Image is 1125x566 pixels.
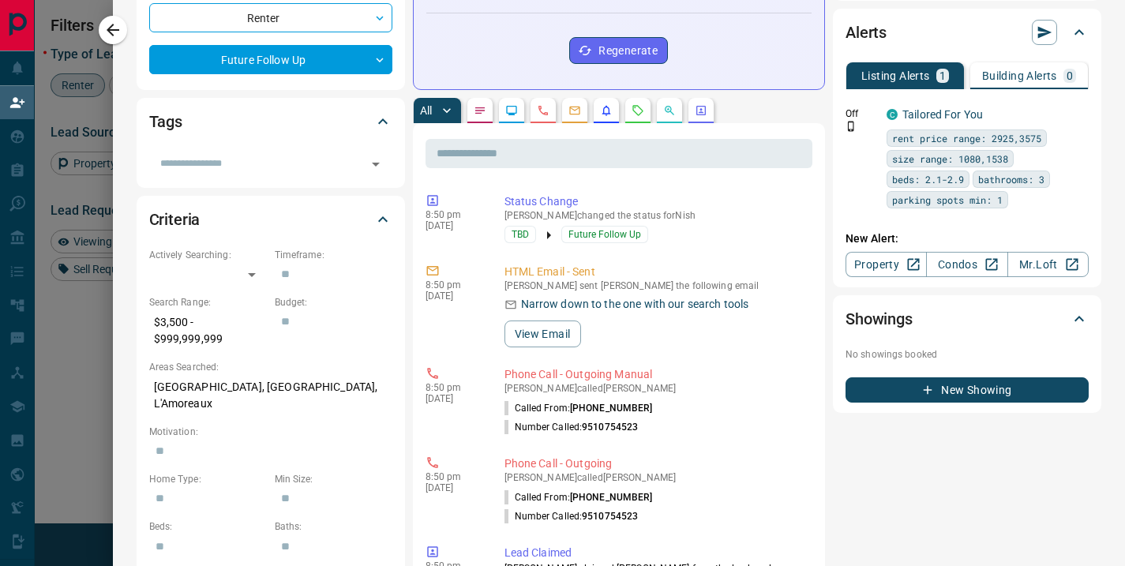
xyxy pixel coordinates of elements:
[600,104,613,117] svg: Listing Alerts
[978,171,1044,187] span: bathrooms: 3
[902,108,983,121] a: Tailored For You
[568,227,641,242] span: Future Follow Up
[426,279,481,290] p: 8:50 pm
[149,472,267,486] p: Home Type:
[846,107,877,121] p: Off
[939,70,946,81] p: 1
[861,70,930,81] p: Listing Alerts
[149,295,267,309] p: Search Range:
[504,472,807,483] p: [PERSON_NAME] called [PERSON_NAME]
[149,374,392,417] p: [GEOGRAPHIC_DATA], [GEOGRAPHIC_DATA], L'Amoreaux
[504,366,807,383] p: Phone Call - Outgoing Manual
[512,227,529,242] span: TBD
[504,264,807,280] p: HTML Email - Sent
[420,105,433,116] p: All
[892,192,1003,208] span: parking spots min: 1
[504,490,653,504] p: Called From:
[846,231,1089,247] p: New Alert:
[149,309,267,352] p: $3,500 - $999,999,999
[846,252,927,277] a: Property
[504,193,807,210] p: Status Change
[275,248,392,262] p: Timeframe:
[570,403,653,414] span: [PHONE_NUMBER]
[504,455,807,472] p: Phone Call - Outgoing
[504,320,581,347] button: View Email
[570,492,653,503] span: [PHONE_NUMBER]
[426,220,481,231] p: [DATE]
[149,3,392,32] div: Renter
[1067,70,1073,81] p: 0
[426,482,481,493] p: [DATE]
[892,151,1008,167] span: size range: 1080,1538
[582,511,638,522] span: 9510754523
[149,109,182,134] h2: Tags
[149,207,201,232] h2: Criteria
[504,401,653,415] p: Called From:
[1007,252,1089,277] a: Mr.Loft
[149,360,392,374] p: Areas Searched:
[426,209,481,220] p: 8:50 pm
[846,20,887,45] h2: Alerts
[426,393,481,404] p: [DATE]
[695,104,707,117] svg: Agent Actions
[887,109,898,120] div: condos.ca
[537,104,549,117] svg: Calls
[632,104,644,117] svg: Requests
[149,201,392,238] div: Criteria
[149,425,392,439] p: Motivation:
[505,104,518,117] svg: Lead Browsing Activity
[504,509,639,523] p: Number Called:
[275,519,392,534] p: Baths:
[504,383,807,394] p: [PERSON_NAME] called [PERSON_NAME]
[149,103,392,141] div: Tags
[846,377,1089,403] button: New Showing
[568,104,581,117] svg: Emails
[426,290,481,302] p: [DATE]
[149,248,267,262] p: Actively Searching:
[426,382,481,393] p: 8:50 pm
[846,121,857,132] svg: Push Notification Only
[846,13,1089,51] div: Alerts
[892,171,964,187] span: beds: 2.1-2.9
[663,104,676,117] svg: Opportunities
[504,280,807,291] p: [PERSON_NAME] sent [PERSON_NAME] the following email
[504,545,807,561] p: Lead Claimed
[982,70,1057,81] p: Building Alerts
[926,252,1007,277] a: Condos
[892,130,1041,146] span: rent price range: 2925,3575
[846,347,1089,362] p: No showings booked
[426,471,481,482] p: 8:50 pm
[275,295,392,309] p: Budget:
[504,420,639,434] p: Number Called:
[582,422,638,433] span: 9510754523
[275,472,392,486] p: Min Size:
[365,153,387,175] button: Open
[474,104,486,117] svg: Notes
[149,45,392,74] div: Future Follow Up
[521,296,749,313] p: Narrow down to the one with our search tools
[504,210,807,221] p: [PERSON_NAME] changed the status for Nish
[846,300,1089,338] div: Showings
[149,519,267,534] p: Beds:
[569,37,668,64] button: Regenerate
[846,306,913,332] h2: Showings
